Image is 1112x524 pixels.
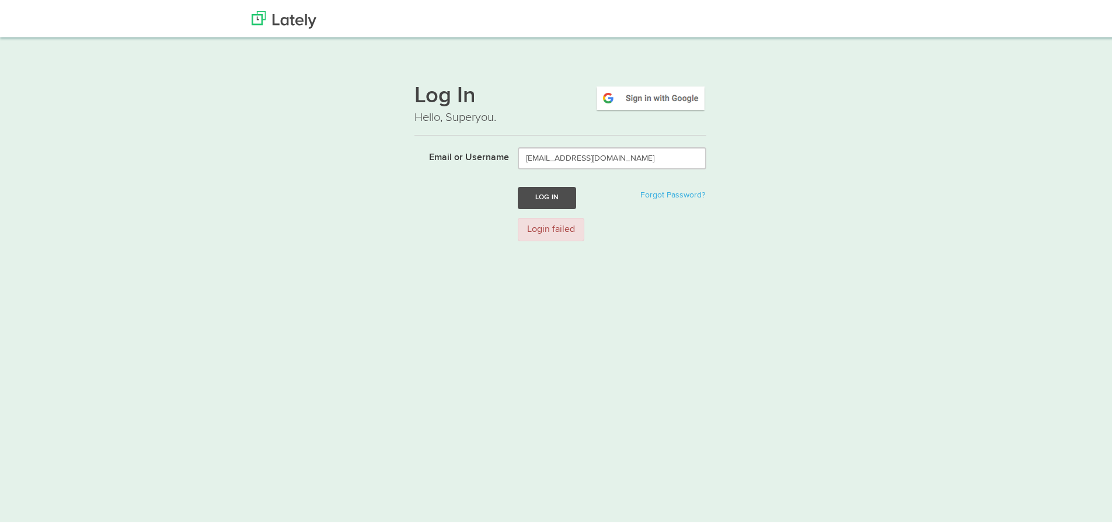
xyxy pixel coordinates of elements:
[595,82,706,109] img: google-signin.png
[518,145,706,167] input: Email or Username
[414,107,706,124] p: Hello, Superyou.
[406,145,509,162] label: Email or Username
[640,189,705,197] a: Forgot Password?
[252,9,316,26] img: Lately
[518,216,584,240] div: Login failed
[518,185,576,206] button: Log In
[414,82,706,107] h1: Log In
